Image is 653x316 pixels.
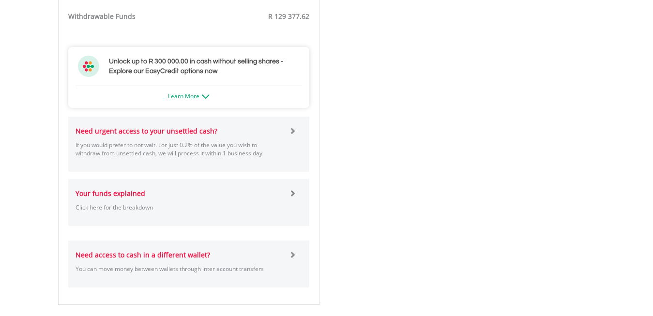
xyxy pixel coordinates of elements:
[109,57,300,76] h3: Unlock up to R 300 000.00 in cash without selling shares - Explore our EasyCredit options now
[68,12,136,21] strong: Withdrawable Funds
[268,12,309,21] span: R 129 377.62
[76,126,217,135] strong: Need urgent access to your unsettled cash?
[76,189,145,198] strong: Your funds explained
[78,56,99,77] img: ec-flower.svg
[76,203,282,211] p: Click here for the breakdown
[76,250,210,259] strong: Need access to cash in a different wallet?
[168,92,210,100] a: Learn More
[76,241,302,287] a: Need access to cash in a different wallet? You can move money between wallets through inter accou...
[76,141,282,157] p: If you would prefer to not wait. For just 0.2% of the value you wish to withdraw from unsettled c...
[76,265,282,273] p: You can move money between wallets through inter account transfers
[202,94,210,99] img: ec-arrow-down.png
